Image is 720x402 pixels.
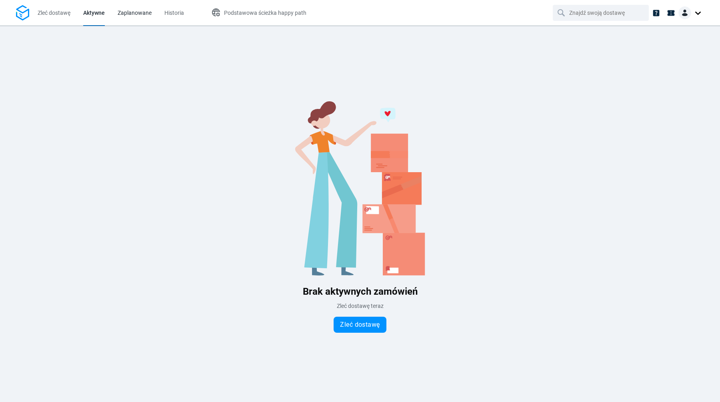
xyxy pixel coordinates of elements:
span: Zleć dostawę [340,322,380,328]
img: Logo [16,5,29,21]
span: Zleć dostawę teraz [337,303,384,309]
span: Podstawowa ścieżka happy path [224,10,306,16]
input: Znajdź swoją dostawę [569,5,634,20]
span: Aktywne [83,10,105,16]
span: Historia [164,10,184,16]
span: Zleć dostawę [38,10,70,16]
span: Zaplanowane [118,10,152,16]
img: Blank slate [240,95,480,275]
span: Brak aktywnych zamówień [303,286,418,297]
button: Zleć dostawę [334,317,386,333]
img: Client [678,6,691,19]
